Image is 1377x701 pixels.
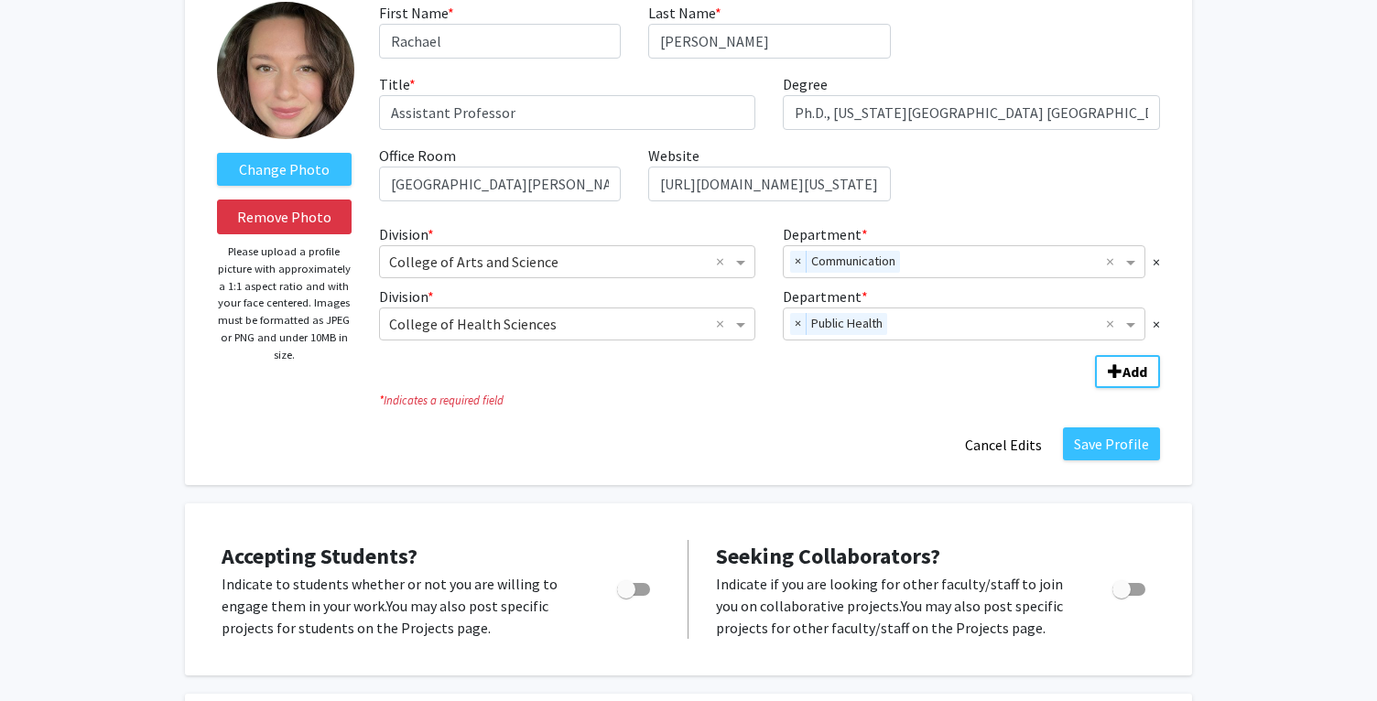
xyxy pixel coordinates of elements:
[790,251,807,273] span: ×
[953,427,1054,462] button: Cancel Edits
[217,2,354,139] img: Profile Picture
[217,243,352,363] p: Please upload a profile picture with approximately a 1:1 aspect ratio and with your face centered...
[783,73,828,95] label: Degree
[807,313,887,335] span: Public Health
[379,392,1160,409] i: Indicates a required field
[379,307,756,340] ng-select: Division
[783,307,1145,340] ng-select: Department
[365,286,770,340] div: Division
[807,251,900,273] span: Communication
[379,245,756,278] ng-select: Division
[1153,313,1160,335] span: ×
[716,573,1078,639] p: Indicate if you are looking for other faculty/staff to join you on collaborative projects. You ma...
[648,145,699,167] label: Website
[14,619,78,687] iframe: Chat
[1106,251,1122,273] span: Clear all
[769,286,1174,340] div: Department
[716,542,940,570] span: Seeking Collaborators?
[217,153,352,186] label: ChangeProfile Picture
[1095,355,1160,388] button: Add Division/Department
[222,542,417,570] span: Accepting Students?
[365,223,770,278] div: Division
[1105,573,1155,600] div: Toggle
[790,313,807,335] span: ×
[1063,427,1160,460] button: Save Profile
[769,223,1174,278] div: Department
[1106,313,1122,335] span: Clear all
[217,200,352,234] button: Remove Photo
[1122,362,1147,381] b: Add
[379,145,456,167] label: Office Room
[379,73,416,95] label: Title
[648,2,721,24] label: Last Name
[610,573,660,600] div: Toggle
[379,2,454,24] label: First Name
[222,573,582,639] p: Indicate to students whether or not you are willing to engage them in your work. You may also pos...
[1153,251,1160,273] span: ×
[716,251,732,273] span: Clear all
[783,245,1145,278] ng-select: Department
[716,313,732,335] span: Clear all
